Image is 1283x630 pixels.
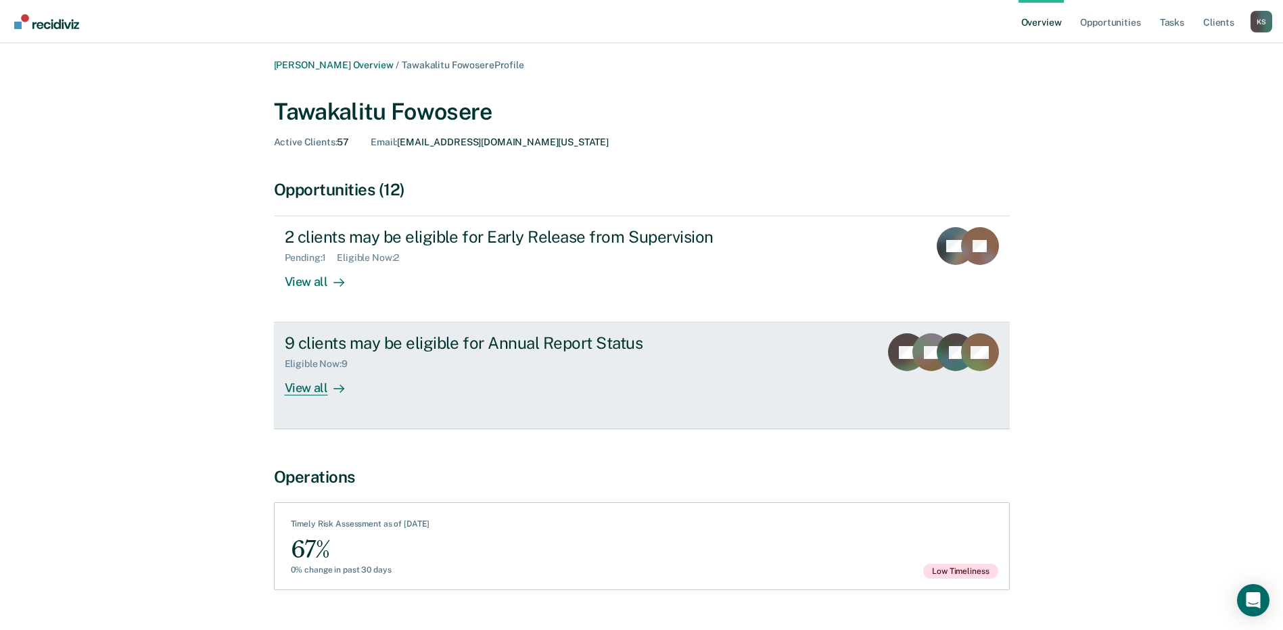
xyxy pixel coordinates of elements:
div: 57 [274,137,350,148]
div: K S [1251,11,1272,32]
div: 67% [291,535,430,565]
div: View all [285,370,360,396]
div: Opportunities (12) [274,180,1010,199]
a: 9 clients may be eligible for Annual Report StatusEligible Now:9View all [274,322,1010,429]
div: 9 clients may be eligible for Annual Report Status [285,333,760,353]
span: Active Clients : [274,137,337,147]
span: Email : [371,137,397,147]
span: / [393,59,402,70]
div: Pending : 1 [285,252,337,264]
span: Tawakalitu Fowosere Profile [402,59,523,70]
div: Open Intercom Messenger [1237,584,1269,616]
div: 0% change in past 30 days [291,565,430,575]
button: Profile dropdown button [1251,11,1272,32]
div: View all [285,264,360,290]
img: Recidiviz [14,14,79,29]
div: Timely Risk Assessment as of [DATE] [291,519,430,534]
div: Eligible Now : 9 [285,358,358,370]
a: [PERSON_NAME] Overview [274,59,394,70]
div: 2 clients may be eligible for Early Release from Supervision [285,227,760,247]
div: Tawakalitu Fowosere [274,98,1010,126]
a: 2 clients may be eligible for Early Release from SupervisionPending:1Eligible Now:2View all [274,216,1010,322]
div: [EMAIL_ADDRESS][DOMAIN_NAME][US_STATE] [371,137,609,148]
div: Eligible Now : 2 [337,252,410,264]
div: Operations [274,467,1010,487]
span: Low Timeliness [923,564,998,579]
